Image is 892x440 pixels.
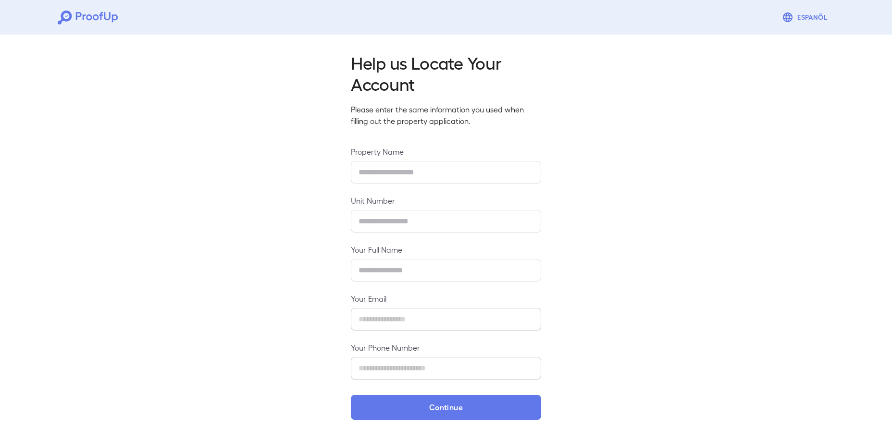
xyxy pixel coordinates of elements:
label: Unit Number [351,195,541,206]
button: Continue [351,395,541,420]
button: Espanõl [778,8,834,27]
h2: Help us Locate Your Account [351,52,541,94]
p: Please enter the same information you used when filling out the property application. [351,104,541,127]
label: Your Email [351,293,541,304]
label: Property Name [351,146,541,157]
label: Your Full Name [351,244,541,255]
label: Your Phone Number [351,342,541,353]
